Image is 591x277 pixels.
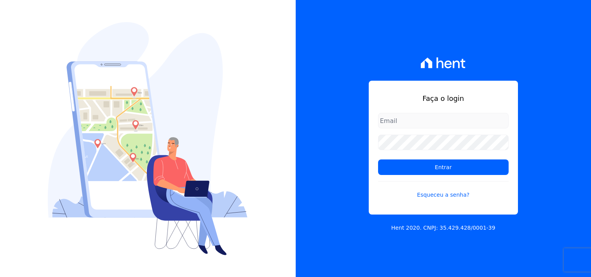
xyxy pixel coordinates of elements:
[378,113,509,128] input: Email
[378,159,509,175] input: Entrar
[378,181,509,199] a: Esqueceu a senha?
[378,93,509,104] h1: Faça o login
[391,224,495,232] p: Hent 2020. CNPJ: 35.429.428/0001-39
[48,22,248,255] img: Login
